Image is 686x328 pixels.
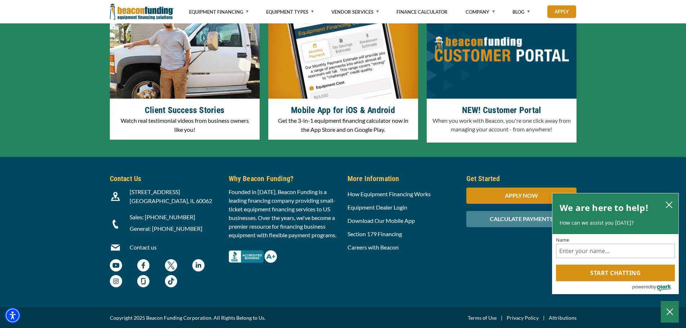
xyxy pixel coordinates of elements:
p: When you work with Beacon, you're one click away from managing your account - from anywhere! [432,116,571,134]
span: Copyright 2025 Beacon Funding Corporation. All Rights Belong to Us. [110,314,265,322]
a: Beacon Funding Instagram - open in a new tab [110,279,122,286]
p: Sales: [PHONE_NUMBER] [130,213,220,221]
a: Beacon Funding LinkedIn - open in a new tab [192,263,205,270]
img: Instant Estimates Online Calculator Phone [268,5,418,99]
div: Accessibility Menu [5,307,21,323]
div: APPLY NOW [466,188,577,204]
img: Beacon Funding Email Contact Icon [111,243,120,252]
a: Contact us [130,244,157,251]
span: [STREET_ADDRESS] [GEOGRAPHIC_DATA], IL 60062 [130,188,212,204]
span: Get the 3-in-1 equipment financing calculator now in the App Store and on Google Play. [278,117,408,133]
a: Beacon Funding Glassdoor - open in a new tab [137,279,149,286]
h4: Client Success Stories [115,104,254,116]
h5: More Information [348,173,458,184]
img: customer portal [427,5,577,99]
img: Beacon Funding twitter [165,259,177,271]
a: Attributions [549,314,577,322]
a: Beacon Funding Facebook - open in a new tab [137,263,149,270]
input: Name [556,244,675,258]
img: Beacon Funding LinkedIn [192,259,205,271]
a: Apply [547,5,576,18]
a: How Equipment Financing Works [348,190,431,197]
p: Founded in [DATE], Beacon Funding is a leading financing company providing small-ticket equipment... [229,188,339,239]
img: Beacon Funding Glassdoor [137,275,149,287]
h5: Why Beacon Funding? [229,173,339,184]
img: Beacon Funding location [111,192,120,201]
img: Beacon Funding YouTube Channel [110,259,122,271]
h5: Contact Us [110,173,220,184]
img: Better Business Bureau Complaint Free A+ Rating [229,250,277,263]
a: Beacon Funding YouTube Channel - open in a new tab [110,263,122,270]
img: Beacon Funding Phone [111,220,120,229]
div: olark chatbox [552,193,679,295]
h4: NEW! Customer Portal [432,104,571,116]
label: Name [556,238,675,242]
span: Watch real testimonial videos from business owners like you! [121,117,249,133]
a: Equipment Dealer Login [348,204,407,211]
a: Careers with Beacon [348,244,399,251]
a: Terms of Use [468,314,497,322]
a: Download Our Mobile App [348,217,415,224]
a: CALCULATE PAYMENTS [466,215,577,222]
p: General: [PHONE_NUMBER] [130,224,220,233]
span: | [539,314,549,322]
h2: We are here to help! [560,201,649,215]
h5: Get Started [466,173,577,184]
span: | [497,314,507,322]
span: powered [632,282,651,291]
img: Beacon Funding Instagram [110,275,122,287]
a: Beacon Funding twitter - open in a new tab [165,263,177,270]
span: by [651,282,656,291]
a: Section 179 Financing [348,230,402,237]
a: APPLY NOW [466,192,577,199]
a: Privacy Policy [507,314,539,322]
button: Start chatting [556,265,675,281]
a: Powered by Olark - open in a new tab [632,282,678,294]
img: Video of customer who is a tow truck driver in front of his tow truck smiling [110,5,260,99]
p: How can we assist you [DATE]? [560,219,671,226]
img: Beacon Funding Facebook [137,259,149,271]
button: Close Chatbox [661,301,679,323]
div: CALCULATE PAYMENTS [466,211,577,227]
button: close chatbox [663,199,675,210]
a: Beacon Funding TikTok - open in a new tab [165,279,177,286]
img: Beacon Funding TikTok [165,275,177,287]
a: Better Business Bureau Complaint Free A+ Rating - open in a new tab [229,248,277,255]
h4: Mobile App for iOS & Android [274,104,413,116]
